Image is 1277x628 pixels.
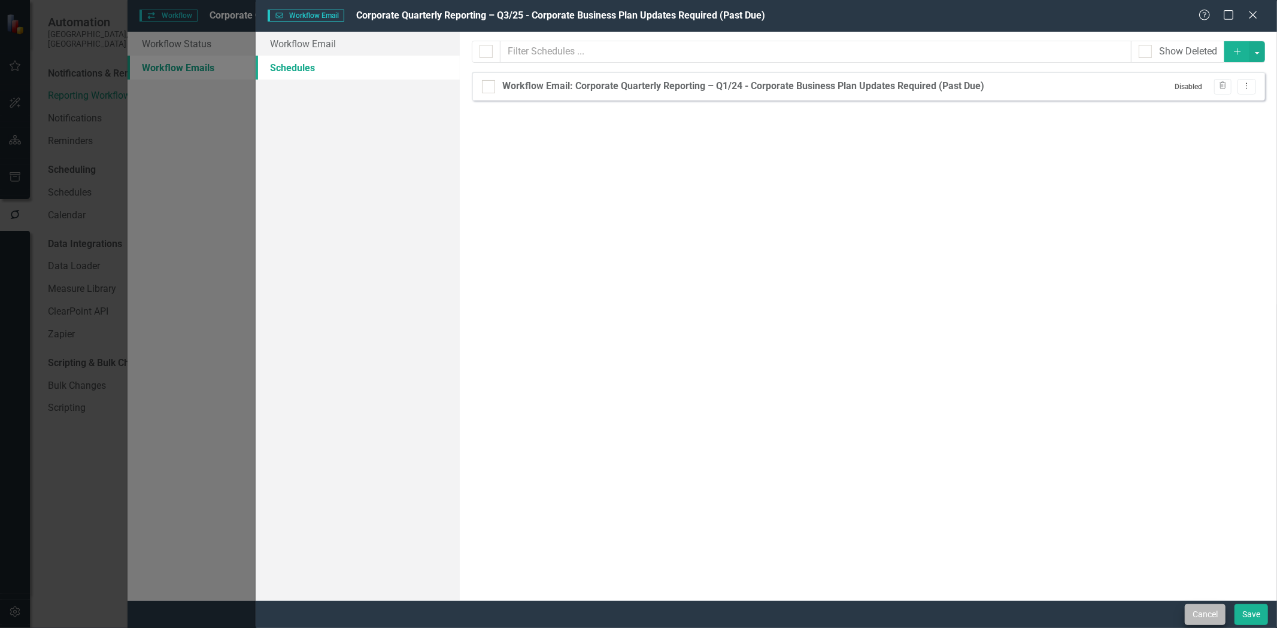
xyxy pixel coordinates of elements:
span: Corporate Quarterly Reporting – Q3/25 - Corporate Business Plan Updates Required (Past Due) [356,10,765,21]
button: Cancel [1185,604,1226,625]
button: Save [1234,604,1268,625]
input: Filter Schedules ... [500,41,1132,63]
span: Workflow Email [268,10,344,22]
div: Show Deleted [1159,45,1217,59]
a: Schedules [256,56,460,80]
div: Workflow Email: Corporate Quarterly Reporting – Q1/24 - Corporate Business Plan Updates Required ... [502,80,984,93]
a: Workflow Email [256,32,460,56]
span: Disabled [1170,81,1207,93]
